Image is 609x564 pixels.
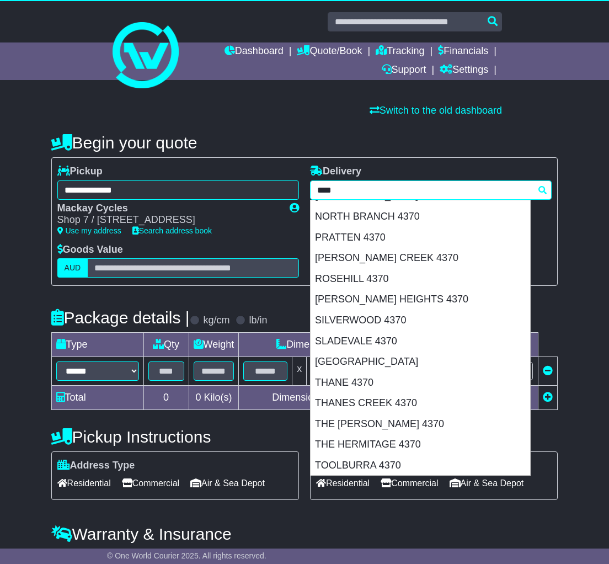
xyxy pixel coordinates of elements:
label: kg/cm [204,315,230,327]
a: Remove this item [543,365,553,376]
a: Settings [440,61,488,80]
div: Mackay Cycles [57,203,279,215]
span: 0 [195,392,201,403]
span: © One World Courier 2025. All rights reserved. [107,551,266,560]
td: Dimensions (L x W x H) [239,333,428,357]
div: PRATTEN 4370 [311,227,530,248]
div: THE [PERSON_NAME] 4370 [311,414,530,435]
a: Use my address [57,226,121,235]
label: Pickup [57,166,103,178]
span: Air & Sea Depot [450,475,524,492]
label: Delivery [310,166,361,178]
div: ROSEHILL 4370 [311,269,530,290]
div: THANE 4370 [311,373,530,393]
td: Qty [143,333,189,357]
td: Dimensions in Centimetre(s) [239,386,428,410]
div: THE HERMITAGE 4370 [311,434,530,455]
a: Dashboard [225,42,284,61]
span: Commercial [381,475,438,492]
span: Commercial [122,475,179,492]
a: Quote/Book [297,42,362,61]
a: Support [382,61,426,80]
h4: Begin your quote [51,134,558,152]
typeahead: Please provide city [310,180,552,200]
td: Type [51,333,143,357]
div: [GEOGRAPHIC_DATA] [311,352,530,373]
a: Add new item [543,392,553,403]
td: Kilo(s) [189,386,239,410]
h4: Warranty & Insurance [51,525,558,543]
label: AUD [57,258,88,278]
div: TOOLBURRA 4370 [311,455,530,476]
a: Tracking [376,42,424,61]
div: SLADEVALE 4370 [311,331,530,352]
label: Goods Value [57,244,123,256]
td: Total [51,386,143,410]
a: Search address book [132,226,212,235]
div: Shop 7 / [STREET_ADDRESS] [57,214,279,226]
td: 0 [143,386,189,410]
label: lb/in [249,315,268,327]
span: Residential [57,475,111,492]
div: THANES CREEK 4370 [311,393,530,414]
a: Financials [438,42,488,61]
div: SILVERWOOD 4370 [311,310,530,331]
label: Address Type [57,460,135,472]
td: x [292,357,307,386]
div: [PERSON_NAME] HEIGHTS 4370 [311,289,530,310]
span: Air & Sea Depot [190,475,265,492]
span: Residential [316,475,370,492]
div: [PERSON_NAME] CREEK 4370 [311,248,530,269]
div: NORTH BRANCH 4370 [311,206,530,227]
h4: Pickup Instructions [51,428,299,446]
a: Switch to the old dashboard [370,105,502,116]
td: Weight [189,333,239,357]
h4: Package details | [51,308,190,327]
